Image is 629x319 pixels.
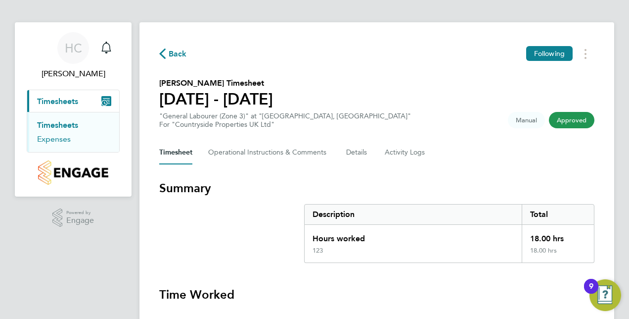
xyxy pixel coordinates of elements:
[522,225,594,247] div: 18.00 hrs
[304,204,594,263] div: Summary
[52,209,94,227] a: Powered byEngage
[522,205,594,224] div: Total
[66,216,94,225] span: Engage
[159,180,594,196] h3: Summary
[37,97,78,106] span: Timesheets
[169,48,187,60] span: Back
[37,134,71,144] a: Expenses
[27,68,120,80] span: Hannah Cornford
[65,42,82,54] span: HC
[526,46,573,61] button: Following
[549,112,594,128] span: This timesheet has been approved.
[27,32,120,80] a: HC[PERSON_NAME]
[313,247,323,255] div: 123
[27,160,120,185] a: Go to home page
[159,77,273,89] h2: [PERSON_NAME] Timesheet
[522,247,594,263] div: 18.00 hrs
[589,279,621,311] button: Open Resource Center, 9 new notifications
[208,141,330,164] button: Operational Instructions & Comments
[159,89,273,109] h1: [DATE] - [DATE]
[27,90,119,112] button: Timesheets
[305,205,522,224] div: Description
[66,209,94,217] span: Powered by
[159,141,192,164] button: Timesheet
[508,112,545,128] span: This timesheet was manually created.
[159,120,411,129] div: For "Countryside Properties UK Ltd"
[159,287,594,303] h3: Time Worked
[15,22,132,197] nav: Main navigation
[589,286,593,299] div: 9
[346,141,369,164] button: Details
[37,120,78,130] a: Timesheets
[38,160,108,185] img: countryside-properties-logo-retina.png
[305,225,522,247] div: Hours worked
[577,46,594,61] button: Timesheets Menu
[27,112,119,152] div: Timesheets
[385,141,426,164] button: Activity Logs
[159,112,411,129] div: "General Labourer (Zone 3)" at "[GEOGRAPHIC_DATA], [GEOGRAPHIC_DATA]"
[159,48,187,60] button: Back
[534,49,565,58] span: Following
